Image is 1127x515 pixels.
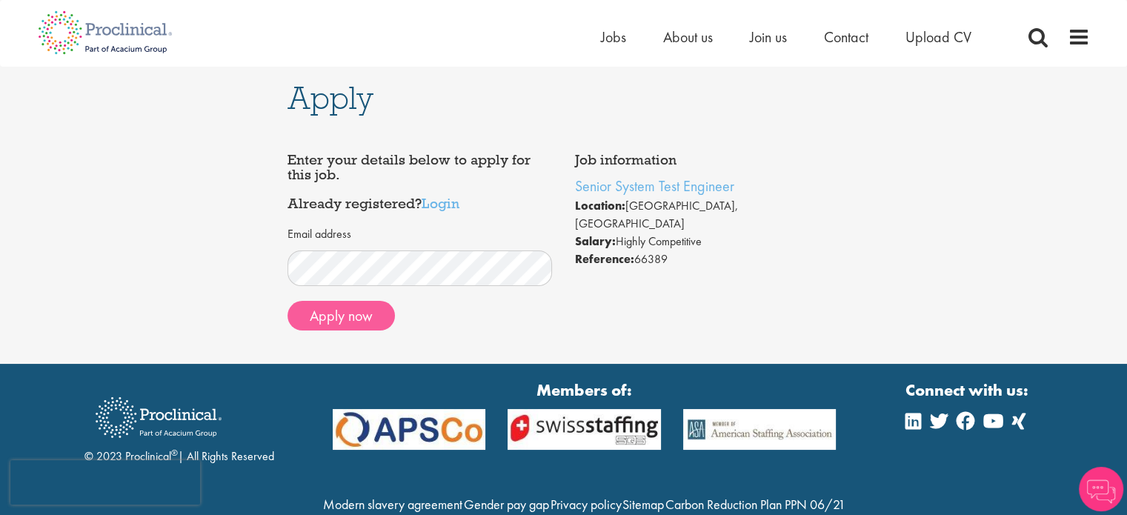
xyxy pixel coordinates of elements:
[575,198,625,213] strong: Location:
[575,251,634,267] strong: Reference:
[824,27,868,47] a: Contact
[287,301,395,330] button: Apply now
[750,27,787,47] a: Join us
[575,197,840,233] li: [GEOGRAPHIC_DATA], [GEOGRAPHIC_DATA]
[287,226,351,243] label: Email address
[1079,467,1123,511] img: Chatbot
[575,233,840,250] li: Highly Competitive
[287,153,553,211] h4: Enter your details below to apply for this job. Already registered?
[464,496,549,513] a: Gender pay gap
[665,496,845,513] a: Carbon Reduction Plan PPN 06/21
[10,460,200,505] iframe: reCAPTCHA
[496,409,672,450] img: APSCo
[171,447,178,459] sup: ®
[333,379,837,402] strong: Members of:
[84,386,274,465] div: © 2023 Proclinical | All Rights Reserved
[323,496,462,513] a: Modern slavery agreement
[550,496,621,513] a: Privacy policy
[575,250,840,268] li: 66389
[622,496,664,513] a: Sitemap
[575,233,616,249] strong: Salary:
[322,409,497,450] img: APSCo
[905,379,1031,402] strong: Connect with us:
[601,27,626,47] a: Jobs
[84,387,233,448] img: Proclinical Recruitment
[905,27,971,47] a: Upload CV
[287,78,373,118] span: Apply
[575,176,734,196] a: Senior System Test Engineer
[422,194,459,212] a: Login
[575,153,840,167] h4: Job information
[663,27,713,47] a: About us
[672,409,848,450] img: APSCo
